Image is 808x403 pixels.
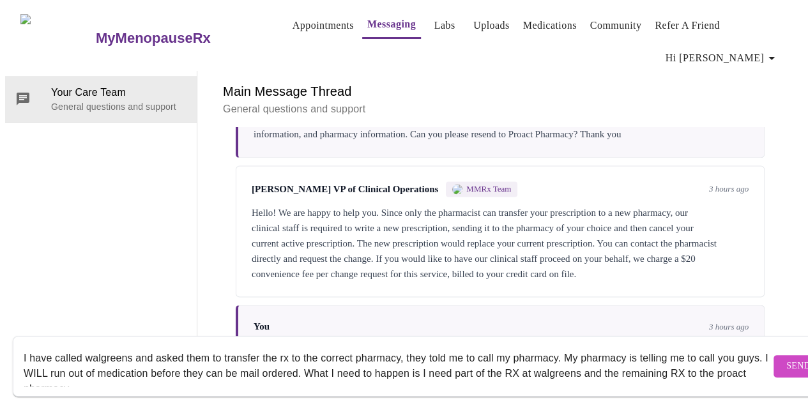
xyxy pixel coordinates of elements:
[223,102,777,117] p: General questions and support
[650,13,725,38] button: Refer a Friend
[51,85,187,100] span: Your Care Team
[585,13,647,38] button: Community
[424,13,465,38] button: Labs
[709,184,749,194] span: 3 hours ago
[223,81,777,102] h6: Main Message Thread
[24,346,770,386] textarea: Send a message about your appointment
[434,17,455,34] a: Labs
[96,30,211,47] h3: MyMenopauseRx
[293,17,354,34] a: Appointments
[287,13,359,38] button: Appointments
[452,184,462,194] img: MMRX
[252,184,438,195] span: [PERSON_NAME] VP of Clinical Operations
[367,15,416,33] a: Messaging
[466,184,511,194] span: MMRx Team
[252,204,749,281] div: Hello! We are happy to help you. Since only the pharmacist can transfer your prescription to a ne...
[94,16,261,61] a: MyMenopauseRx
[468,13,515,38] button: Uploads
[5,76,197,122] div: Your Care TeamGeneral questions and support
[660,45,784,71] button: Hi [PERSON_NAME]
[20,14,94,62] img: MyMenopauseRx Logo
[523,17,577,34] a: Medications
[655,17,720,34] a: Refer a Friend
[362,11,421,39] button: Messaging
[51,100,187,113] p: General questions and support
[590,17,642,34] a: Community
[666,49,779,67] span: Hi [PERSON_NAME]
[473,17,510,34] a: Uploads
[518,13,582,38] button: Medications
[709,321,749,331] span: 3 hours ago
[254,321,270,331] span: You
